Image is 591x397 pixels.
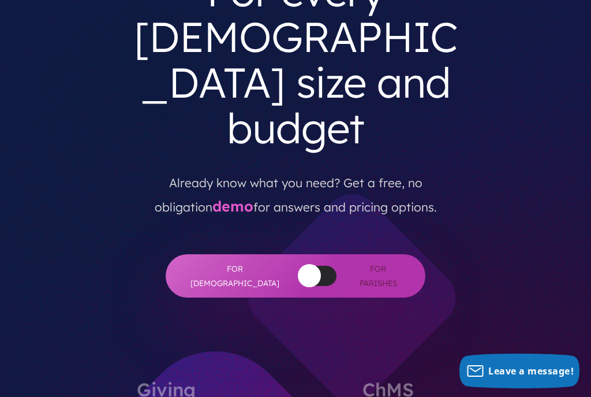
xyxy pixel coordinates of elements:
[354,262,402,290] span: For Parishes
[488,365,574,377] span: Leave a message!
[459,354,579,388] button: Leave a message!
[189,262,281,290] span: For [DEMOGRAPHIC_DATA]
[212,197,253,215] a: demo
[131,161,460,220] p: Already know what you need? Get a free, no obligation for answers and pricing options.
